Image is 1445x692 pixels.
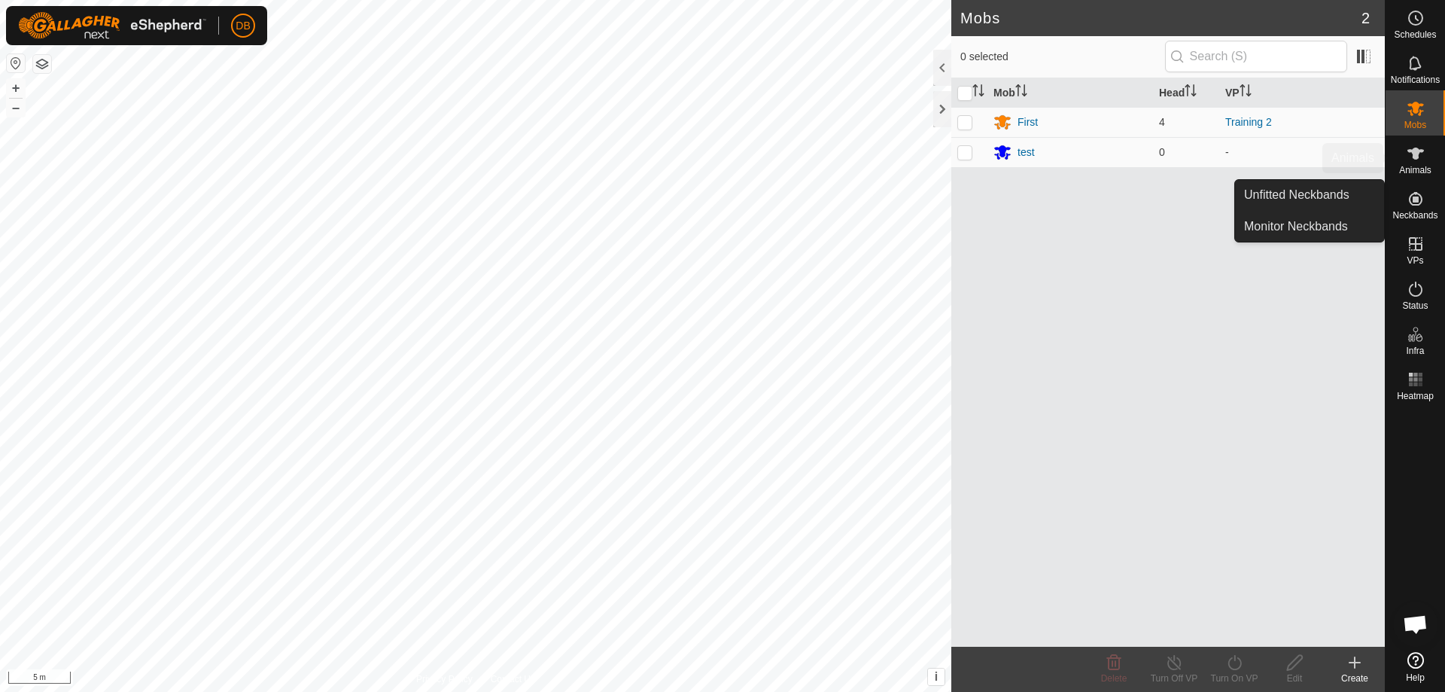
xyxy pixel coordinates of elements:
[1406,346,1424,355] span: Infra
[1153,78,1219,108] th: Head
[1165,41,1347,72] input: Search (S)
[928,669,945,685] button: i
[7,54,25,72] button: Reset Map
[1235,180,1384,210] a: Unfitted Neckbands
[1219,78,1385,108] th: VP
[7,99,25,117] button: –
[935,670,938,683] span: i
[1397,392,1434,401] span: Heatmap
[1392,211,1437,220] span: Neckbands
[7,79,25,97] button: +
[1325,672,1385,685] div: Create
[1394,30,1436,39] span: Schedules
[987,78,1153,108] th: Mob
[1404,120,1426,130] span: Mobs
[1240,87,1252,99] p-sorticon: Activate to sort
[1407,256,1423,265] span: VPs
[1159,146,1165,158] span: 0
[960,49,1165,65] span: 0 selected
[1235,212,1384,242] a: Monitor Neckbands
[236,18,250,34] span: DB
[1015,87,1027,99] p-sorticon: Activate to sort
[1244,186,1349,204] span: Unfitted Neckbands
[1386,646,1445,688] a: Help
[1159,116,1165,128] span: 4
[18,12,206,39] img: Gallagher Logo
[1225,116,1272,128] a: Training 2
[1393,602,1438,647] div: Open chat
[1361,7,1370,29] span: 2
[1144,672,1204,685] div: Turn Off VP
[1244,218,1348,236] span: Monitor Neckbands
[1018,114,1038,130] div: First
[1101,673,1127,684] span: Delete
[491,672,535,686] a: Contact Us
[1018,145,1035,160] div: test
[1264,672,1325,685] div: Edit
[972,87,984,99] p-sorticon: Activate to sort
[416,672,473,686] a: Privacy Policy
[1185,87,1197,99] p-sorticon: Activate to sort
[1391,75,1440,84] span: Notifications
[1219,137,1385,167] td: -
[33,55,51,73] button: Map Layers
[1406,673,1425,682] span: Help
[1204,672,1264,685] div: Turn On VP
[960,9,1361,27] h2: Mobs
[1399,166,1431,175] span: Animals
[1402,301,1428,310] span: Status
